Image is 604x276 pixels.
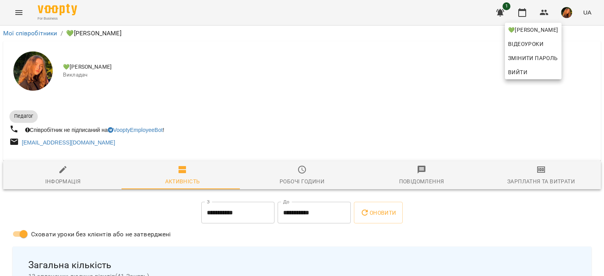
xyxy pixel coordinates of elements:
[505,37,547,51] a: Відеоуроки
[508,68,527,77] span: Вийти
[508,39,543,49] span: Відеоуроки
[505,23,562,37] a: 💚[PERSON_NAME]
[505,65,562,79] button: Вийти
[508,53,558,63] span: Змінити пароль
[505,51,562,65] a: Змінити пароль
[508,25,558,35] span: 💚[PERSON_NAME]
